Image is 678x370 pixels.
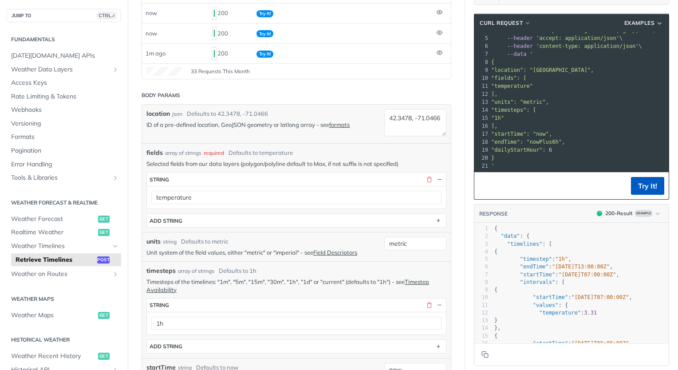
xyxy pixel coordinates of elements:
[494,233,530,239] span: : {
[329,121,350,128] a: formats
[112,243,119,250] button: Hide subpages for Weather Timelines
[7,144,121,157] a: Pagination
[520,272,555,278] span: "startTime"
[494,340,632,346] span: : ,
[11,160,119,169] span: Error Handling
[112,271,119,278] button: Show subpages for Weather on Routes
[494,317,497,323] span: }
[491,83,533,89] span: "temperature"
[7,9,121,22] button: JUMP TOCTRL-/
[425,175,433,183] button: Delete
[435,175,443,183] button: Hide
[147,173,446,186] button: string
[7,103,121,117] a: Webhooks
[7,336,121,344] h2: Historical Weather
[11,228,96,237] span: Realtime Weather
[494,287,497,293] span: {
[491,35,623,41] span: \
[491,123,497,129] span: ],
[474,263,488,271] div: 6
[480,19,523,27] span: cURL Request
[7,199,121,207] h2: Weather Forecast & realtime
[479,209,508,218] button: RESPONSE
[146,160,446,168] p: Selected fields from our data layers (polygon/polyline default to Max, if not suffix is not speci...
[150,176,169,183] div: string
[474,154,489,162] div: 20
[11,79,119,87] span: Access Keys
[474,98,489,106] div: 13
[494,256,572,262] span: : ,
[146,237,161,246] label: units
[491,139,565,145] span: "endTime": "nowPlus6h",
[536,43,639,49] span: 'content-type: application/json'
[491,99,549,105] span: "units": "metric",
[491,163,494,169] span: '
[474,82,489,90] div: 11
[533,294,568,300] span: "startTime"
[494,302,568,308] span: : {
[474,146,489,154] div: 19
[142,91,180,99] div: Body Params
[7,268,121,281] a: Weather on RoutesShow subpages for Weather on Routes
[214,30,215,37] span: 200
[146,67,182,76] canvas: Line Graph
[477,19,534,28] button: cURL Request
[7,309,121,322] a: Weather Mapsget
[146,278,429,293] a: Timestep Availability
[494,248,497,255] span: {
[11,242,110,251] span: Weather Timelines
[491,155,494,161] span: }
[494,241,552,247] span: : [
[474,130,489,138] div: 17
[150,217,182,224] div: ADD string
[256,30,273,37] span: Try It!
[507,43,533,49] span: --header
[597,211,602,216] span: 200
[507,35,533,41] span: --header
[16,256,95,264] span: Retrieve Timelines
[146,9,157,16] span: now
[559,272,616,278] span: "[DATE]T07:00:00Z"
[494,310,597,316] span: :
[11,146,119,155] span: Pagination
[212,26,249,41] div: 200
[11,253,121,267] a: Retrieve Timelinespost
[256,51,273,58] span: Try It!
[146,248,380,256] p: Unit system of the field values, either "metric" or "imperial" - see
[256,10,273,17] span: Try It!
[474,50,489,58] div: 7
[474,225,488,232] div: 1
[7,90,121,103] a: Rate Limiting & Tokens
[491,91,497,97] span: ],
[491,147,552,153] span: "dailyStartHour": 6
[474,286,488,294] div: 9
[146,148,163,157] span: fields
[479,179,491,193] button: Copy to clipboard
[11,51,119,60] span: [DATE][DOMAIN_NAME] APIs
[212,6,249,21] div: 200
[621,19,666,28] button: Examples
[474,42,489,50] div: 6
[7,240,121,253] a: Weather TimelinesHide subpages for Weather Timelines
[384,109,446,136] textarea: 42.3478, -71.0466
[520,256,552,262] span: "timestep"
[7,49,121,63] a: [DATE][DOMAIN_NAME] APIs
[491,67,594,73] span: "location": "[GEOGRAPHIC_DATA]",
[146,121,380,129] p: ID of a pre-defined location, GeoJSON geometry or latlong array - see
[494,325,501,331] span: },
[214,10,215,17] span: 200
[112,174,119,181] button: Show subpages for Tools & Libraries
[146,50,166,57] span: 1m ago
[435,301,443,309] button: Hide
[530,51,533,57] span: '
[474,240,488,248] div: 3
[571,340,629,346] span: "[DATE]T08:00:00Z"
[97,256,110,264] span: post
[474,58,489,66] div: 8
[474,340,488,347] div: 16
[494,225,497,232] span: {
[172,110,182,118] div: json
[146,109,170,118] label: location
[501,233,520,239] span: "data"
[11,352,96,361] span: Weather Recent History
